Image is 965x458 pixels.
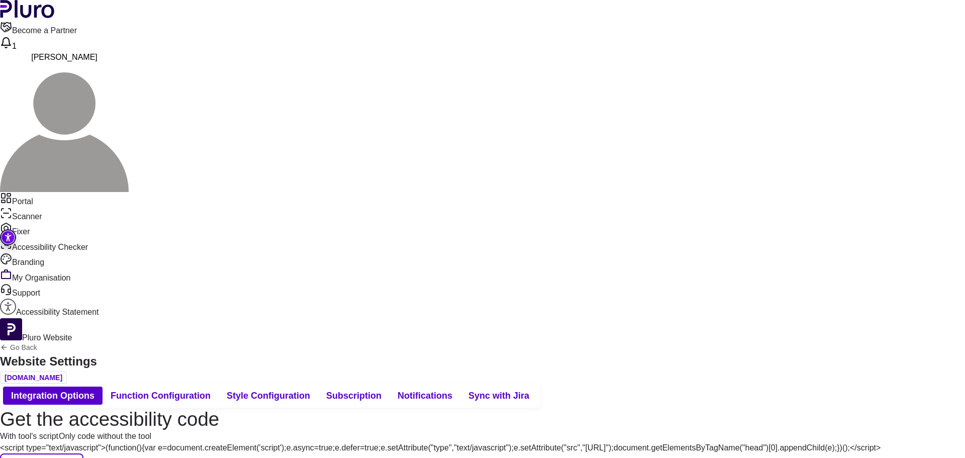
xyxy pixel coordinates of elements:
span: Sync with Jira [468,390,529,402]
button: Integration Options [3,387,103,405]
button: Subscription [318,387,390,405]
span: Integration Options [11,390,94,402]
button: Notifications [390,387,460,405]
span: [PERSON_NAME] [31,53,98,61]
span: 1 [12,42,17,50]
span: Style Configuration [227,390,310,402]
button: Style Configuration [219,387,318,405]
input: With tool's scriptWith tool's scriptOnly code without the tool [58,438,59,439]
span: Notifications [398,390,452,402]
span: Function Configuration [111,390,211,402]
span: Subscription [326,390,381,402]
button: Function Configuration [103,387,219,405]
button: Sync with Jira [460,387,537,405]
